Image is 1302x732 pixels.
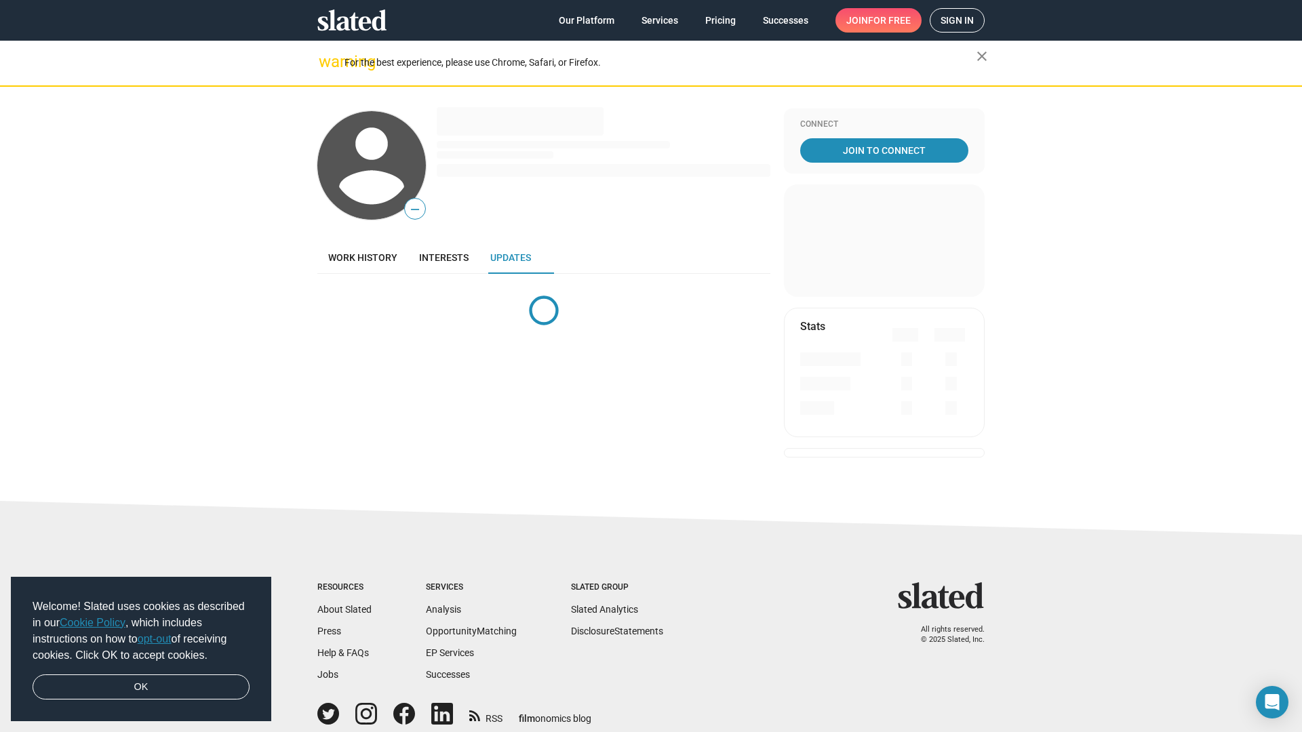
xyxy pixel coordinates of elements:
[559,8,614,33] span: Our Platform
[763,8,808,33] span: Successes
[1256,686,1288,718] div: Open Intercom Messenger
[803,138,966,163] span: Join To Connect
[694,8,747,33] a: Pricing
[344,54,976,72] div: For the best experience, please use Chrome, Safari, or Firefox.
[800,119,968,130] div: Connect
[571,604,638,615] a: Slated Analytics
[868,8,911,33] span: for free
[519,713,535,724] span: film
[317,582,372,593] div: Resources
[317,604,372,615] a: About Slated
[408,241,479,274] a: Interests
[752,8,819,33] a: Successes
[426,647,474,658] a: EP Services
[835,8,922,33] a: Joinfor free
[405,201,425,218] span: —
[941,9,974,32] span: Sign in
[317,669,338,680] a: Jobs
[974,48,990,64] mat-icon: close
[60,617,125,628] a: Cookie Policy
[426,582,517,593] div: Services
[328,252,397,263] span: Work history
[426,604,461,615] a: Analysis
[490,252,531,263] span: Updates
[642,8,678,33] span: Services
[705,8,736,33] span: Pricing
[33,598,250,664] span: Welcome! Slated uses cookies as described in our , which includes instructions on how to of recei...
[479,241,542,274] a: Updates
[33,674,250,700] a: dismiss cookie message
[426,626,517,636] a: OpportunityMatching
[800,138,968,163] a: Join To Connect
[317,241,408,274] a: Work history
[571,582,663,593] div: Slated Group
[426,669,470,680] a: Successes
[138,633,172,645] a: opt-out
[548,8,625,33] a: Our Platform
[469,704,502,725] a: RSS
[930,8,985,33] a: Sign in
[631,8,689,33] a: Services
[846,8,911,33] span: Join
[11,577,271,722] div: cookieconsent
[907,625,985,645] p: All rights reserved. © 2025 Slated, Inc.
[317,647,369,658] a: Help & FAQs
[317,626,341,636] a: Press
[519,701,591,725] a: filmonomics blog
[800,319,825,333] mat-card-title: Stats
[319,54,335,70] mat-icon: warning
[571,626,663,636] a: DisclosureStatements
[419,252,469,263] span: Interests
